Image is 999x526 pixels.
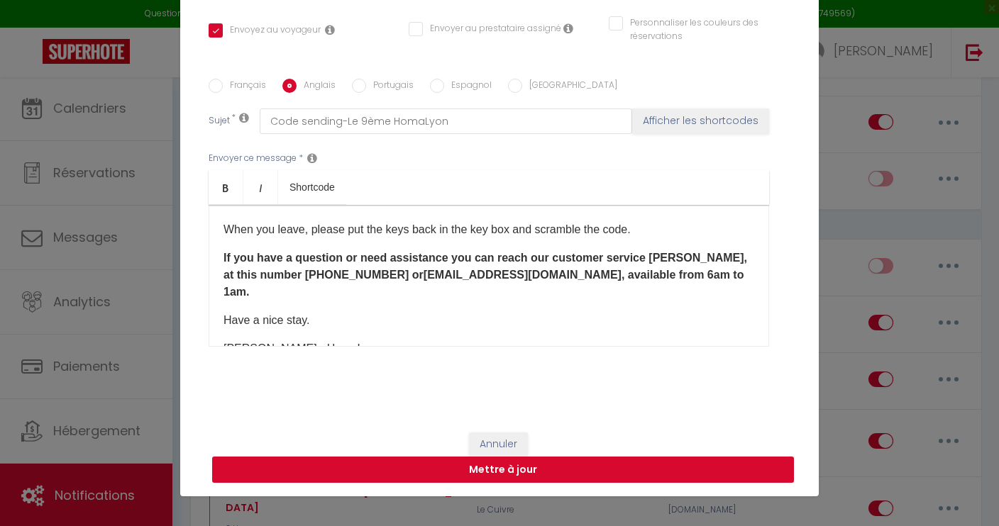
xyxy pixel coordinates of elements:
p: [PERSON_NAME] - HomaLyon [223,340,754,374]
a: Shortcode [278,170,346,204]
label: Anglais [297,79,336,94]
i: Subject [239,112,249,123]
button: Mettre à jour [212,457,794,483]
label: Français [223,79,266,94]
label: Espagnol [444,79,492,94]
i: Message [307,152,317,164]
label: [GEOGRAPHIC_DATA] [522,79,617,94]
a: Bold [209,170,243,204]
i: Envoyer au prestataire si il est assigné [563,23,573,34]
button: Annuler [469,432,528,457]
label: Portugais [366,79,414,94]
strong: [EMAIL_ADDRESS][DOMAIN_NAME] [424,269,622,281]
b: If you have a question or need assistance you can reach our customer service [PERSON_NAME], at th... [223,252,747,298]
i: Envoyer au voyageur [325,24,335,35]
label: Sujet [209,114,230,129]
a: Italic [243,170,278,204]
button: Open LiveChat chat widget [11,6,54,48]
p: Have a nice stay. [223,312,754,329]
p: ​ [223,250,754,301]
label: Envoyer ce message [209,152,297,165]
button: Afficher les shortcodes [632,108,769,134]
p: When you leave, please put the keys back in the key box and scramble the code. [223,221,754,238]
